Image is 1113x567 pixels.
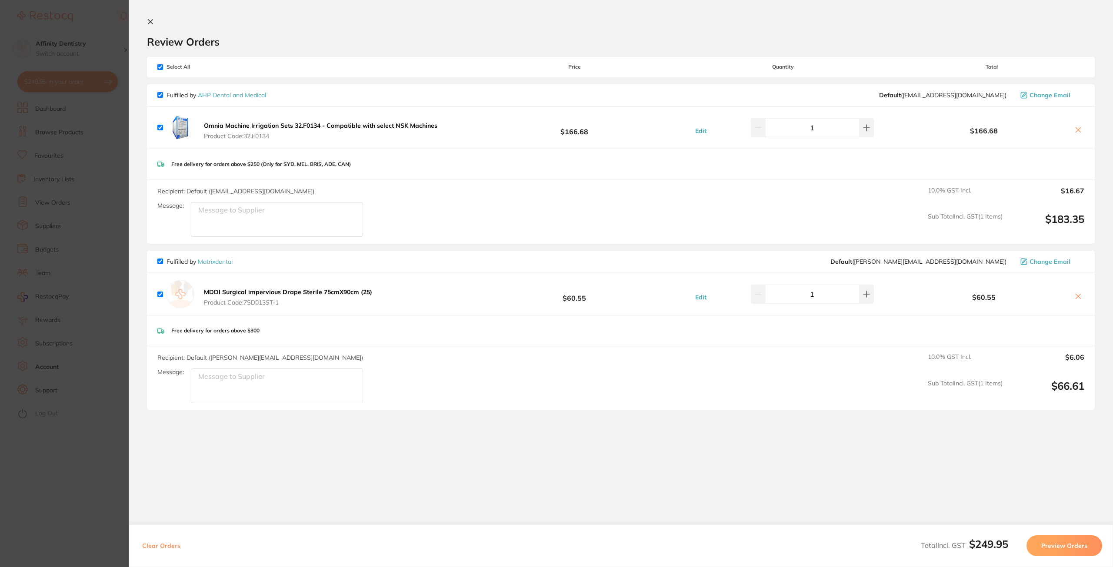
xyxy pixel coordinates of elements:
[198,91,266,99] a: AHP Dental and Medical
[204,133,437,139] span: Product Code: 32.F0134
[667,64,899,70] span: Quantity
[1030,258,1070,265] span: Change Email
[167,92,266,99] p: Fulfilled by
[1030,92,1070,99] span: Change Email
[201,122,440,140] button: Omnia Machine Irrigation Sets 32.F0134 - Compatible with select NSK Machines Product Code:32.F0134
[1018,91,1084,99] button: Change Email
[969,537,1008,550] b: $249.95
[157,368,184,376] label: Message:
[171,328,260,334] p: Free delivery for orders above $300
[830,258,1006,265] span: peter@matrixdental.com.au
[147,35,1095,48] h2: Review Orders
[899,127,1069,135] b: $166.68
[167,258,233,265] p: Fulfilled by
[482,64,667,70] span: Price
[157,187,314,195] span: Recipient: Default ( [EMAIL_ADDRESS][DOMAIN_NAME] )
[171,161,351,167] p: Free delivery for orders above $250 (Only for SYD, MEL, BRIS, ADE, CAN)
[157,202,184,209] label: Message:
[693,293,709,301] button: Edit
[899,64,1084,70] span: Total
[899,293,1069,301] b: $60.55
[157,354,363,361] span: Recipient: Default ( [PERSON_NAME][EMAIL_ADDRESS][DOMAIN_NAME] )
[167,114,194,142] img: aGd6aWNmMA
[830,258,852,265] b: Default
[928,380,1003,404] span: Sub Total Incl. GST ( 1 Items)
[928,213,1003,237] span: Sub Total Incl. GST ( 1 Items)
[1010,213,1084,237] output: $183.35
[1010,187,1084,206] output: $16.67
[167,280,194,308] img: empty.jpg
[1026,535,1102,556] button: Preview Orders
[157,64,244,70] span: Select All
[921,541,1008,550] span: Total Incl. GST
[482,119,667,136] b: $166.68
[1010,353,1084,372] output: $6.06
[204,288,372,296] b: MDDI Surgical impervious Drape Sterile 75cmX90cm (25)
[201,288,375,306] button: MDDI Surgical impervious Drape Sterile 75cmX90cm (25) Product Code:7SD013ST-1
[140,535,183,556] button: Clear Orders
[1018,258,1084,265] button: Change Email
[198,258,233,265] a: Matrixdental
[482,286,667,302] b: $60.55
[879,91,901,99] b: Default
[928,353,1003,372] span: 10.0 % GST Incl.
[204,122,437,129] b: Omnia Machine Irrigation Sets 32.F0134 - Compatible with select NSK Machines
[928,187,1003,206] span: 10.0 % GST Incl.
[693,127,709,135] button: Edit
[204,299,372,306] span: Product Code: 7SD013ST-1
[1010,380,1084,404] output: $66.61
[879,92,1006,99] span: orders@ahpdentalmedical.com.au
